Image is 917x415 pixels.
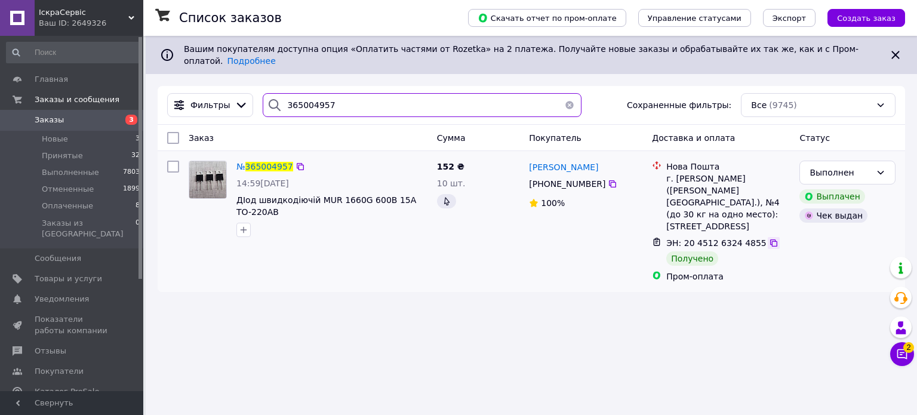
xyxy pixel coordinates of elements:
[263,93,581,117] input: Поиск по номеру заказа, ФИО покупателя, номеру телефона, Email, номеру накладной
[478,13,617,23] span: Скачать отчет по пром-оплате
[35,115,64,125] span: Заказы
[437,162,464,171] span: 152 ₴
[123,184,140,195] span: 1899
[42,218,136,239] span: Заказы из [GEOGRAPHIC_DATA]
[39,7,128,18] span: ІскраСервіс
[123,167,140,178] span: 7803
[810,166,871,179] div: Выполнен
[136,218,140,239] span: 0
[35,294,89,305] span: Уведомления
[35,366,84,377] span: Покупатели
[35,386,99,397] span: Каталог ProSale
[35,74,68,85] span: Главная
[39,18,143,29] div: Ваш ID: 2649326
[35,253,81,264] span: Сообщения
[890,342,914,366] button: Чат с покупателем2
[799,133,830,143] span: Статус
[236,162,245,171] span: №
[763,9,816,27] button: Экспорт
[638,9,751,27] button: Управление статусами
[179,11,282,25] h1: Список заказов
[131,150,140,161] span: 32
[236,195,416,217] a: ДІод швидкодіючій MUR 1660G 600В 15А TO-220AB
[236,162,293,171] a: №365004957
[799,189,864,204] div: Выплачен
[184,44,858,66] span: Вашим покупателям доступна опция «Оплатить частями от Rozetka» на 2 платежа. Получайте новые зака...
[35,273,102,284] span: Товары и услуги
[529,161,598,173] a: [PERSON_NAME]
[35,346,66,356] span: Отзывы
[666,173,790,232] div: г. [PERSON_NAME] ([PERSON_NAME][GEOGRAPHIC_DATA].), №4 (до 30 кг на одно место): [STREET_ADDRESS]
[136,201,140,211] span: 8
[35,94,119,105] span: Заказы и сообщения
[751,99,767,111] span: Все
[627,99,731,111] span: Сохраненные фильтры:
[189,161,227,199] a: Фото товару
[541,198,565,208] span: 100%
[190,99,230,111] span: Фильтры
[799,208,867,223] div: Чек выдан
[42,134,68,145] span: Новые
[529,179,605,189] span: [PHONE_NUMBER]
[903,342,914,353] span: 2
[648,14,741,23] span: Управление статусами
[136,134,140,145] span: 3
[773,14,806,23] span: Экспорт
[125,115,137,125] span: 3
[227,56,276,66] a: Подробнее
[6,42,141,63] input: Поиск
[666,161,790,173] div: Нова Пошта
[189,133,214,143] span: Заказ
[236,179,289,188] span: 14:59[DATE]
[42,150,83,161] span: Принятые
[468,9,626,27] button: Скачать отчет по пром-оплате
[816,13,905,22] a: Создать заказ
[42,201,93,211] span: Оплаченные
[245,162,293,171] span: 365004957
[529,162,598,172] span: [PERSON_NAME]
[189,161,226,198] img: Фото товару
[437,133,466,143] span: Сумма
[666,270,790,282] div: Пром-оплата
[652,133,735,143] span: Доставка и оплата
[42,184,94,195] span: Отмененные
[666,251,718,266] div: Получено
[837,14,896,23] span: Создать заказ
[769,100,797,110] span: (9745)
[437,179,466,188] span: 10 шт.
[529,133,581,143] span: Покупатель
[827,9,905,27] button: Создать заказ
[42,167,99,178] span: Выполненные
[666,238,767,248] span: ЭН: 20 4512 6324 4855
[35,314,110,336] span: Показатели работы компании
[558,93,581,117] button: Очистить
